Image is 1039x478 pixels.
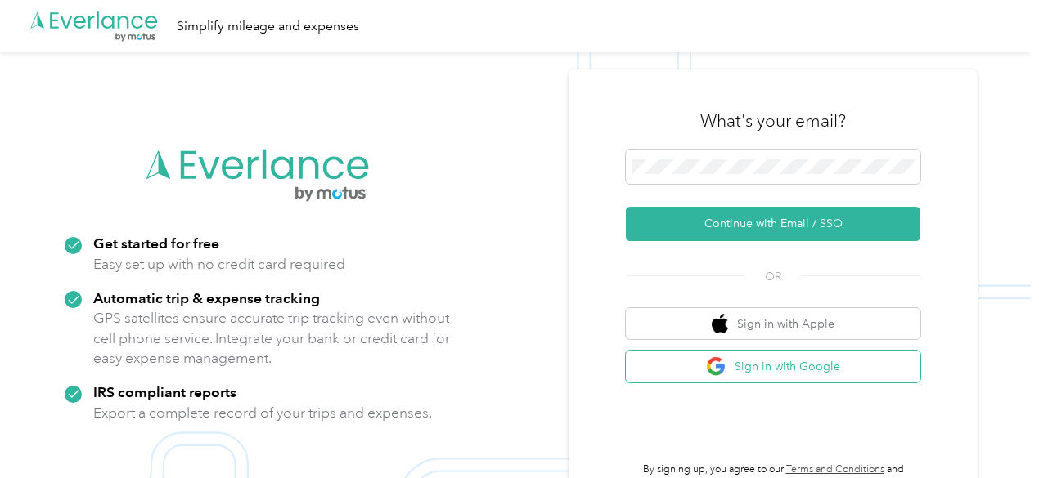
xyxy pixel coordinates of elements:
[93,235,219,252] strong: Get started for free
[626,351,920,382] button: google logoSign in with Google
[93,403,432,423] p: Export a complete record of your trips and expenses.
[93,383,236,400] strong: IRS compliant reports
[700,109,846,132] h3: What's your email?
[93,289,320,306] strong: Automatic trip & expense tracking
[93,254,345,275] p: Easy set up with no credit card required
[712,314,728,334] img: apple logo
[706,356,726,377] img: google logo
[93,308,451,369] p: GPS satellites ensure accurate trip tracking even without cell phone service. Integrate your bank...
[626,308,920,340] button: apple logoSign in with Apple
[744,268,802,285] span: OR
[626,207,920,241] button: Continue with Email / SSO
[177,16,359,37] div: Simplify mileage and expenses
[786,463,884,476] a: Terms and Conditions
